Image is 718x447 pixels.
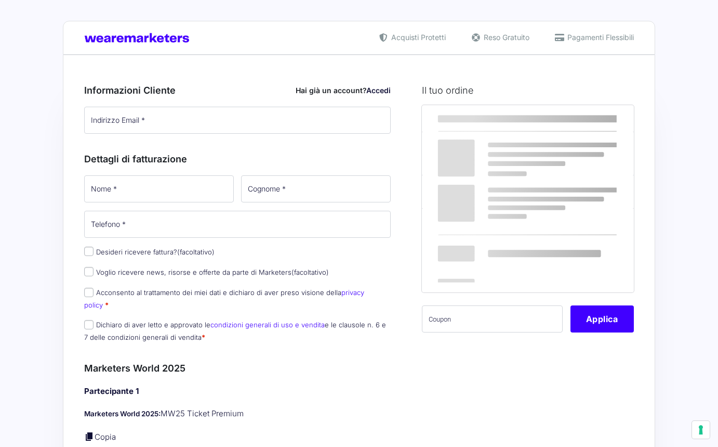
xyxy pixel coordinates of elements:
[422,132,544,175] td: Marketers World 2025 - MW25 Ticket Premium
[84,431,95,442] a: Copia i dettagli dell'acquirente
[84,288,364,309] label: Acconsento al trattamento dei miei dati e dichiaro di aver preso visione della
[422,175,544,208] th: Subtotale
[84,321,386,341] label: Dichiaro di aver letto e approvato le e le clausole n. 6 e 7 delle condizioni generali di vendita
[84,83,391,97] h3: Informazioni Cliente
[291,268,329,276] span: (facoltativo)
[570,305,634,333] button: Applica
[389,32,446,43] span: Acquisti Protetti
[84,211,391,238] input: Telefono *
[84,386,391,398] h4: Partecipante 1
[8,406,39,438] iframe: Customerly Messenger Launcher
[84,175,234,202] input: Nome *
[84,410,161,418] strong: Marketers World 2025:
[84,288,364,309] a: privacy policy
[84,247,94,256] input: Desideri ricevere fattura?(facoltativo)
[422,305,563,333] input: Coupon
[84,361,391,375] h3: Marketers World 2025
[422,208,544,292] th: Totale
[422,105,544,132] th: Prodotto
[422,83,634,97] h3: Il tuo ordine
[84,152,391,166] h3: Dettagli di fatturazione
[95,432,116,442] a: Copia
[543,105,634,132] th: Subtotale
[84,320,94,329] input: Dichiaro di aver letto e approvato lecondizioni generali di uso e venditae le clausole n. 6 e 7 d...
[84,267,94,276] input: Voglio ricevere news, risorse e offerte da parte di Marketers(facoltativo)
[296,85,391,96] div: Hai già un account?
[210,321,325,329] a: condizioni generali di uso e vendita
[481,32,529,43] span: Reso Gratuito
[84,268,329,276] label: Voglio ricevere news, risorse e offerte da parte di Marketers
[84,107,391,134] input: Indirizzo Email *
[366,86,391,95] a: Accedi
[84,408,391,420] p: MW25 Ticket Premium
[565,32,634,43] span: Pagamenti Flessibili
[84,248,215,256] label: Desideri ricevere fattura?
[177,248,215,256] span: (facoltativo)
[692,421,710,439] button: Le tue preferenze relative al consenso per le tecnologie di tracciamento
[84,288,94,297] input: Acconsento al trattamento dei miei dati e dichiaro di aver preso visione dellaprivacy policy
[241,175,391,202] input: Cognome *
